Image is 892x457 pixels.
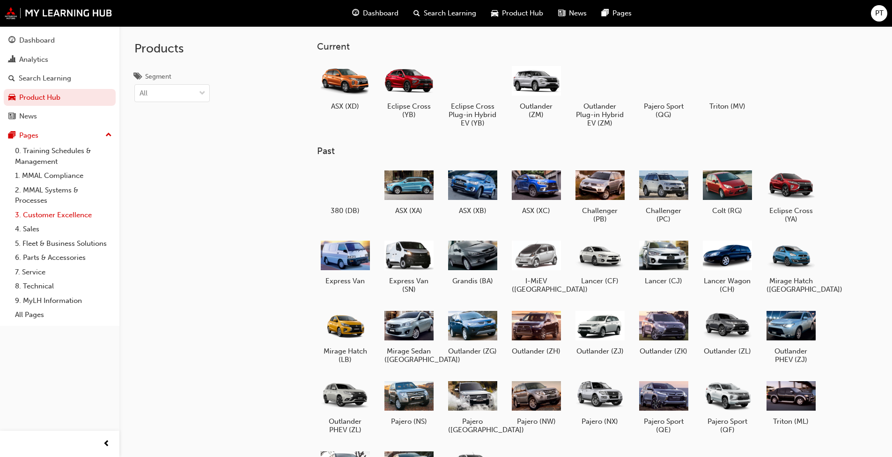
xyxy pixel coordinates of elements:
a: Challenger (PB) [572,164,628,227]
a: All Pages [11,308,116,322]
a: Outlander (ZL) [699,305,755,359]
a: Outlander (ZK) [635,305,692,359]
a: Pajero Sport (QF) [699,375,755,438]
a: Outlander (ZJ) [572,305,628,359]
a: Analytics [4,51,116,68]
div: Analytics [19,54,48,65]
a: ASX (XC) [508,164,564,219]
h5: Eclipse Cross Plug-in Hybrid EV (YB) [448,102,497,127]
a: ASX (XD) [317,59,373,114]
h5: Outlander Plug-in Hybrid EV (ZM) [575,102,625,127]
a: Colt (RG) [699,164,755,219]
h5: ASX (XA) [384,206,434,215]
a: 2. MMAL Systems & Processes [11,183,116,208]
a: Outlander PHEV (ZJ) [763,305,819,368]
h5: Mirage Sedan ([GEOGRAPHIC_DATA]) [384,347,434,364]
a: Lancer Wagon (CH) [699,235,755,297]
a: Express Van (SN) [381,235,437,297]
h5: Lancer (CJ) [639,277,688,285]
span: car-icon [8,94,15,102]
span: pages-icon [8,132,15,140]
h5: Outlander (ZM) [512,102,561,119]
h5: Eclipse Cross (YA) [767,206,816,223]
span: Pages [612,8,632,19]
h5: Eclipse Cross (YB) [384,102,434,119]
button: Pages [4,127,116,144]
span: Search Learning [424,8,476,19]
a: Pajero (NW) [508,375,564,429]
h5: Challenger (PC) [639,206,688,223]
span: Dashboard [363,8,398,19]
h5: Lancer Wagon (CH) [703,277,752,294]
a: 8. Technical [11,279,116,294]
div: News [19,111,37,122]
h5: Pajero (NW) [512,417,561,426]
button: DashboardAnalyticsSearch LearningProduct HubNews [4,30,116,127]
a: 0. Training Schedules & Management [11,144,116,169]
a: Pajero ([GEOGRAPHIC_DATA]) [444,375,501,438]
h5: Pajero Sport (QE) [639,417,688,434]
a: Mirage Hatch (LB) [317,305,373,368]
a: Express Van [317,235,373,289]
button: PT [871,5,887,22]
a: ASX (XB) [444,164,501,219]
span: chart-icon [8,56,15,64]
h3: Current [317,41,849,52]
span: search-icon [413,7,420,19]
h5: Outlander (ZG) [448,347,497,355]
div: Dashboard [19,35,55,46]
h5: Pajero (NX) [575,417,625,426]
a: Grandis (BA) [444,235,501,289]
h5: ASX (XD) [321,102,370,111]
h5: Express Van (SN) [384,277,434,294]
a: News [4,108,116,125]
span: up-icon [105,129,112,141]
a: Product Hub [4,89,116,106]
span: News [569,8,587,19]
a: 1. MMAL Compliance [11,169,116,183]
div: Search Learning [19,73,71,84]
span: search-icon [8,74,15,83]
h5: Outlander PHEV (ZL) [321,417,370,434]
a: Eclipse Cross (YA) [763,164,819,227]
h3: Past [317,146,849,156]
a: news-iconNews [551,4,594,23]
h5: Challenger (PB) [575,206,625,223]
a: I-MiEV ([GEOGRAPHIC_DATA]) [508,235,564,297]
h5: Triton (MV) [703,102,752,111]
a: Pajero Sport (QG) [635,59,692,122]
a: Pajero Sport (QE) [635,375,692,438]
a: Lancer (CJ) [635,235,692,289]
a: Dashboard [4,32,116,49]
span: PT [875,8,884,19]
span: news-icon [8,112,15,121]
a: Eclipse Cross Plug-in Hybrid EV (YB) [444,59,501,131]
a: 7. Service [11,265,116,280]
h5: ASX (XC) [512,206,561,215]
h5: Outlander (ZL) [703,347,752,355]
a: 6. Parts & Accessories [11,251,116,265]
a: pages-iconPages [594,4,639,23]
a: Outlander (ZM) [508,59,564,122]
img: mmal [5,7,112,19]
a: search-iconSearch Learning [406,4,484,23]
a: Eclipse Cross (YB) [381,59,437,122]
a: Search Learning [4,70,116,87]
span: tags-icon [134,73,141,81]
a: 9. MyLH Information [11,294,116,308]
div: Pages [19,130,38,141]
a: Outlander PHEV (ZL) [317,375,373,438]
h5: ASX (XB) [448,206,497,215]
h5: Mirage Hatch (LB) [321,347,370,364]
a: Pajero (NX) [572,375,628,429]
h5: 380 (DB) [321,206,370,215]
a: 3. Customer Excellence [11,208,116,222]
a: Mirage Hatch ([GEOGRAPHIC_DATA]) [763,235,819,297]
span: car-icon [491,7,498,19]
span: news-icon [558,7,565,19]
h5: Pajero (NS) [384,417,434,426]
h5: Triton (ML) [767,417,816,426]
a: Lancer (CF) [572,235,628,289]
